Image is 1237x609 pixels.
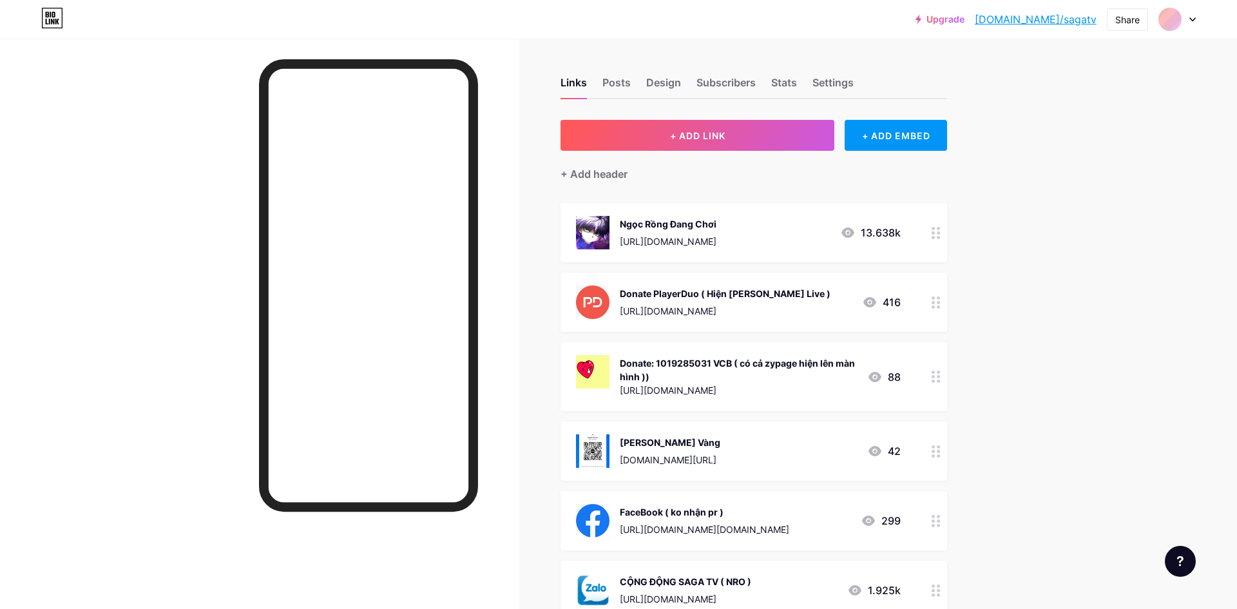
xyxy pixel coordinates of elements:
div: Ngọc Rồng Đang Chơi [620,217,716,231]
div: Links [561,75,587,98]
div: Posts [602,75,631,98]
div: 299 [861,513,901,528]
div: Donate: 1019285031 VCB ( có cả zypage hiện lên màn hình )) [620,356,857,383]
div: [URL][DOMAIN_NAME] [620,383,857,397]
div: Stats [771,75,797,98]
div: [DOMAIN_NAME][URL] [620,453,720,467]
div: + Add header [561,166,628,182]
div: 1.925k [847,583,901,598]
span: + ADD LINK [670,130,725,141]
div: 416 [862,295,901,310]
div: Share [1115,13,1140,26]
div: 42 [867,443,901,459]
a: Upgrade [916,14,964,24]
img: Donate: 1019285031 VCB ( có cả zypage hiện lên màn hình )) [576,355,609,389]
button: + ADD LINK [561,120,834,151]
img: CỘNG ĐỘNG SAGA TV ( NRO ) [576,574,609,607]
div: [URL][DOMAIN_NAME][DOMAIN_NAME] [620,523,789,536]
a: [DOMAIN_NAME]/sagatv [975,12,1097,27]
div: Subscribers [696,75,756,98]
img: Zalo Bán Vàng [576,434,609,468]
div: Design [646,75,681,98]
div: [URL][DOMAIN_NAME] [620,304,830,318]
div: Settings [812,75,854,98]
div: [URL][DOMAIN_NAME] [620,592,751,606]
div: [URL][DOMAIN_NAME] [620,235,716,248]
div: FaceBook ( ko nhận pr ) [620,505,789,519]
img: Ngọc Rồng Đang Chơi [576,216,609,249]
div: 13.638k [840,225,901,240]
img: Donate PlayerDuo ( Hiện Lên Màn Live ) [576,285,609,319]
img: FaceBook ( ko nhận pr ) [576,504,609,537]
div: 88 [867,369,901,385]
div: Donate PlayerDuo ( Hiện [PERSON_NAME] Live ) [620,287,830,300]
div: + ADD EMBED [845,120,947,151]
div: [PERSON_NAME] Vàng [620,436,720,449]
div: CỘNG ĐỘNG SAGA TV ( NRO ) [620,575,751,588]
